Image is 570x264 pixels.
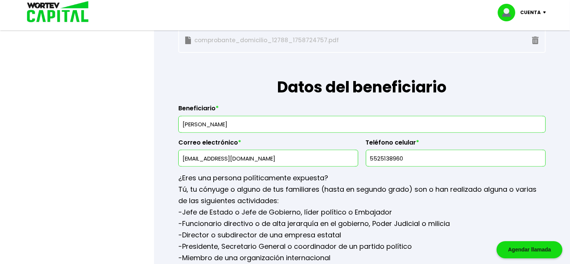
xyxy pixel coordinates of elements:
p: comprobante_domicilio_12788_1758724757.pdf [185,35,395,46]
img: gray-file.d3045238.svg [185,37,191,45]
div: Agendar llamada [497,241,562,258]
img: profile-image [498,4,521,21]
p: Cuenta [521,7,541,18]
h1: Datos del beneficiario [178,53,546,99]
input: 10 dígitos [369,150,542,166]
p: Tú, tu cónyuge o alguno de tus familiares (hasta en segundo grado) son o han realizado alguna o v... [178,184,546,207]
p: ¿Eres una persona políticamente expuesta? [178,172,546,184]
label: Teléfono celular [366,139,546,150]
label: Beneficiario [178,105,546,116]
img: gray-trash.dd83e1a4.svg [532,37,539,45]
img: icon-down [541,11,551,14]
label: Correo electrónico [178,139,358,150]
p: -Jefe de Estado o Jefe de Gobierno, líder político o Embajador -Funcionario directivo o de alta j... [178,207,546,264]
